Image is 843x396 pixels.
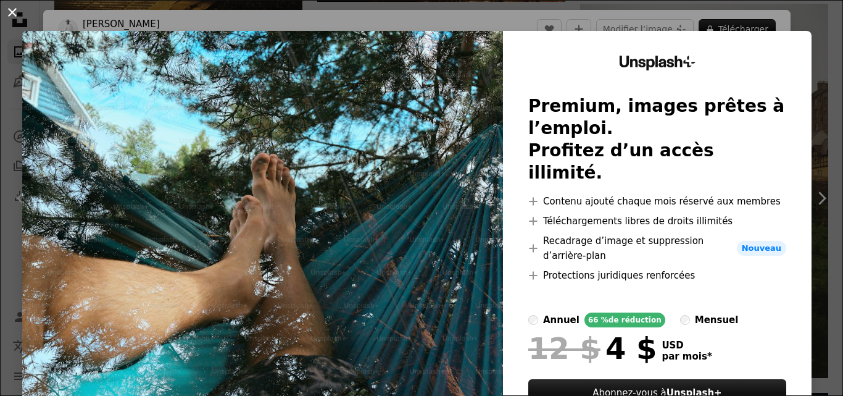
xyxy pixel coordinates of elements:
[528,234,786,263] li: Recadrage d’image et suppression d’arrière-plan
[584,313,665,327] div: 66 % de réduction
[662,340,712,351] span: USD
[528,95,786,184] h2: Premium, images prêtes à l’emploi. Profitez d’un accès illimité.
[680,315,690,325] input: mensuel
[528,194,786,209] li: Contenu ajouté chaque mois réservé aux membres
[528,214,786,229] li: Téléchargements libres de droits illimités
[543,313,579,327] div: annuel
[528,332,600,364] span: 12 $
[695,313,739,327] div: mensuel
[662,351,712,362] span: par mois *
[528,315,538,325] input: annuel66 %de réduction
[528,332,657,364] div: 4 $
[737,241,786,256] span: Nouveau
[528,268,786,283] li: Protections juridiques renforcées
